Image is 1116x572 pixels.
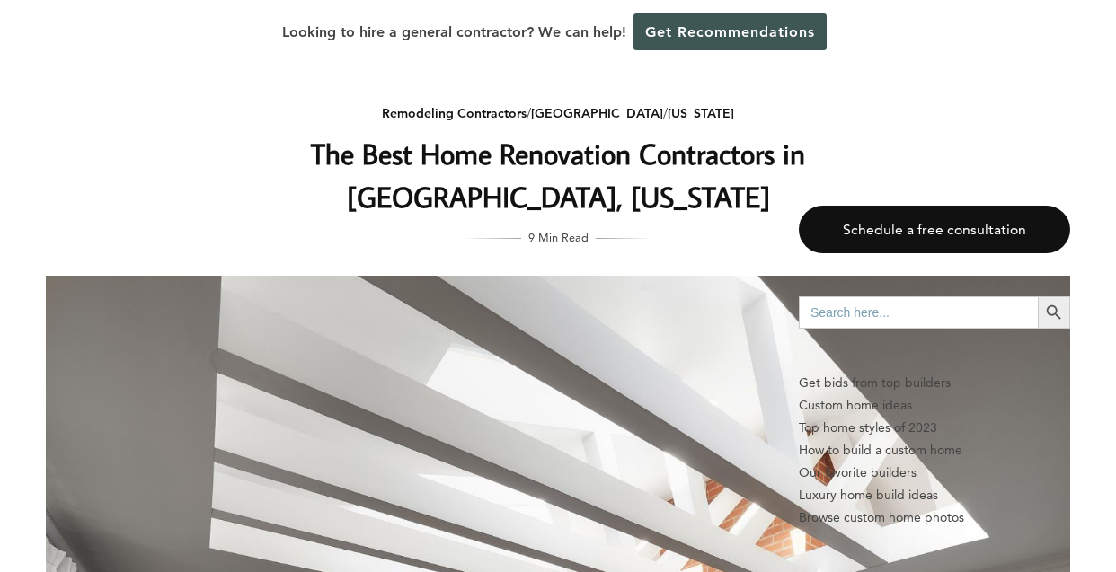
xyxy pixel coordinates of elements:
[668,105,734,121] a: [US_STATE]
[633,13,827,50] a: Get Recommendations
[199,132,917,218] h1: The Best Home Renovation Contractors in [GEOGRAPHIC_DATA], [US_STATE]
[528,227,589,247] span: 9 Min Read
[382,105,527,121] a: Remodeling Contractors
[531,105,663,121] a: [GEOGRAPHIC_DATA]
[771,443,1094,550] iframe: Drift Widget Chat Controller
[199,102,917,125] div: / /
